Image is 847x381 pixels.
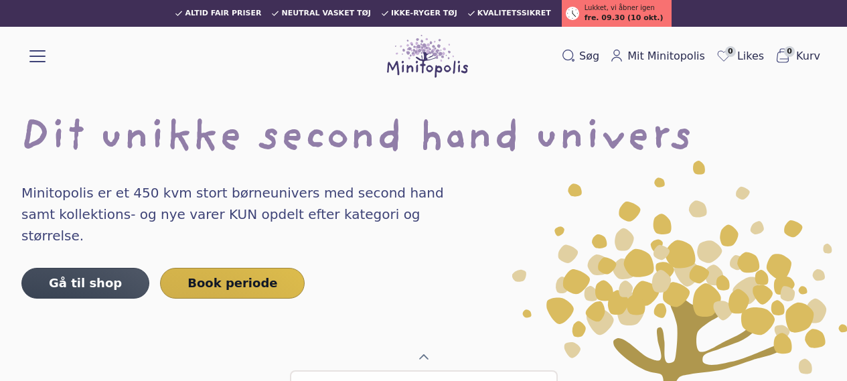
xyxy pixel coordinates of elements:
[627,48,705,64] span: Mit Minitopolis
[185,9,261,17] span: Altid fair priser
[784,46,795,57] span: 0
[585,3,655,13] span: Lukket, vi åbner igen
[391,9,457,17] span: Ikke-ryger tøj
[21,268,149,299] a: Gå til shop
[21,118,826,161] h1: Dit unikke second hand univers
[725,46,736,57] span: 0
[737,48,764,64] span: Likes
[769,45,826,68] button: 0Kurv
[710,45,769,68] a: 0Likes
[579,48,599,64] span: Søg
[796,48,820,64] span: Kurv
[281,9,371,17] span: Neutral vasket tøj
[21,182,471,246] h4: Minitopolis er et 450 kvm stort børneunivers med second hand samt kollektions- og nye varer KUN o...
[387,35,469,78] img: Minitopolis logo
[413,346,435,368] button: Previous Page
[585,13,664,24] span: fre. 09.30 (10 okt.)
[605,46,710,67] a: Mit Minitopolis
[160,268,305,299] a: Book periode
[477,9,551,17] span: Kvalitetssikret
[556,46,605,67] button: Søg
